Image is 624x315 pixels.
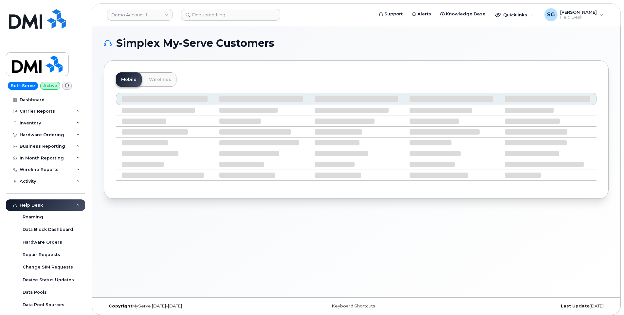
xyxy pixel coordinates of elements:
a: Keyboard Shortcuts [332,304,375,308]
a: Mobile [116,72,142,87]
div: MyServe [DATE]–[DATE] [104,304,272,309]
div: [DATE] [440,304,609,309]
a: Wirelines [144,72,176,87]
span: Simplex My-Serve Customers [116,38,274,48]
strong: Copyright [109,304,132,308]
strong: Last Update [561,304,590,308]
